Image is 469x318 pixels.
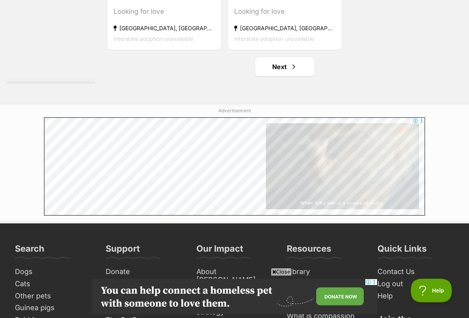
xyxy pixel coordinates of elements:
a: Contact Us [374,266,457,278]
h3: Resources [287,243,331,259]
a: Other pets [12,290,95,302]
h3: Quick Links [377,243,427,259]
div: Looking for love [234,6,335,16]
span: Interstate adoption unavailable [234,35,314,42]
h3: Search [15,243,44,259]
a: Next page [255,57,314,76]
iframe: Help Scout Beacon - Open [411,279,453,302]
strong: [GEOGRAPHIC_DATA], [GEOGRAPHIC_DATA] [114,22,215,33]
iframe: Advertisement [44,117,425,216]
span: Interstate adoption unavailable [114,35,193,42]
h3: Our Impact [196,243,243,259]
h3: Support [106,243,140,259]
a: About [PERSON_NAME] [193,266,276,286]
a: Cats [12,278,95,290]
a: Dogs [12,266,95,278]
iframe: Advertisement [92,279,377,314]
span: Close [271,268,292,276]
a: Guinea pigs [12,302,95,314]
div: Looking for love [114,6,215,16]
a: Donate [103,266,185,278]
nav: Pagination [107,57,463,76]
strong: [GEOGRAPHIC_DATA], [GEOGRAPHIC_DATA] [234,22,335,33]
a: Log out [374,278,457,290]
a: Library [284,266,366,278]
